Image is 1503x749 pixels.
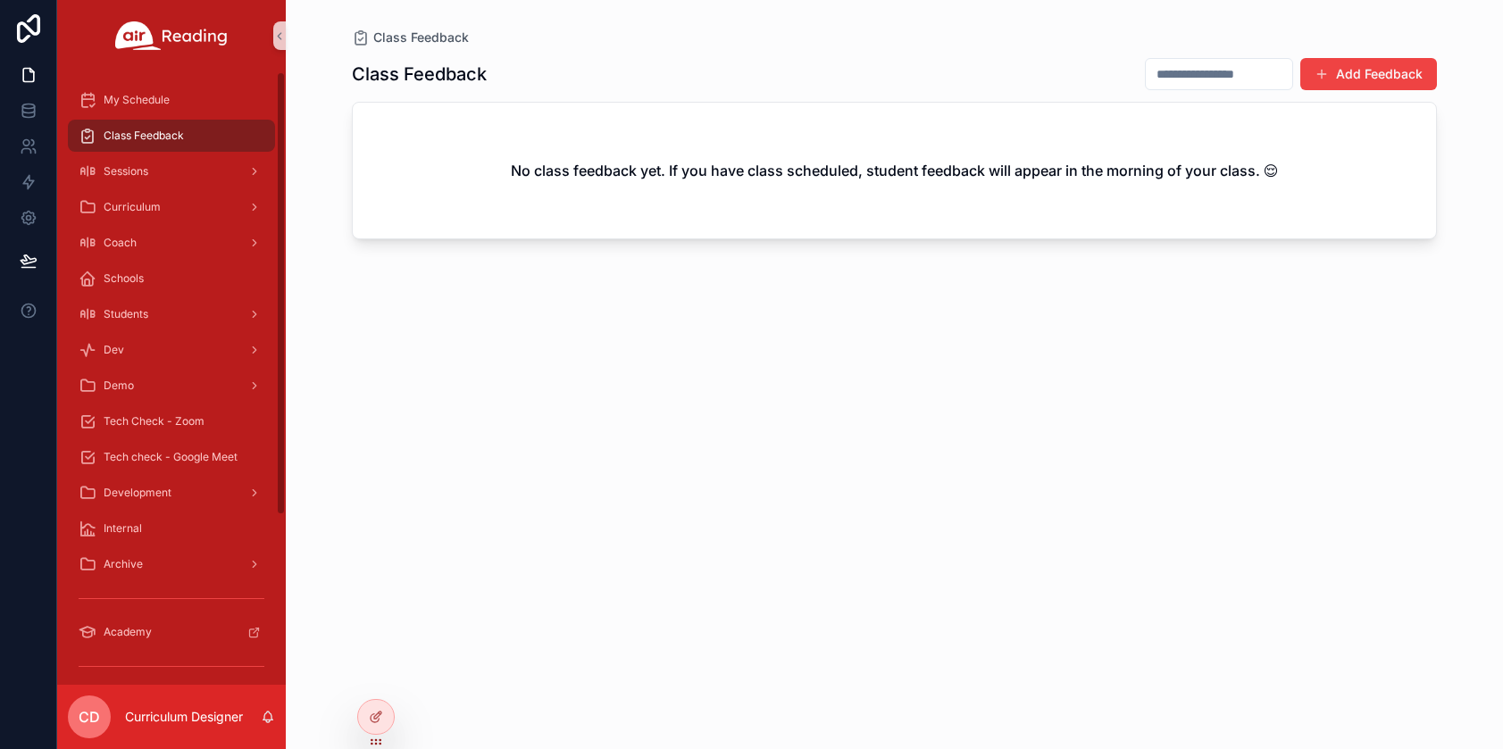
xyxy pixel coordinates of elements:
[57,71,286,685] div: scrollable content
[104,379,134,393] span: Demo
[125,708,243,726] p: Curriculum Designer
[68,548,275,580] a: Archive
[68,262,275,295] a: Schools
[104,450,238,464] span: Tech check - Google Meet
[68,84,275,116] a: My Schedule
[511,160,1279,181] h2: No class feedback yet. If you have class scheduled, student feedback will appear in the morning o...
[68,334,275,366] a: Dev
[79,706,100,728] span: CD
[373,29,469,46] span: Class Feedback
[68,191,275,223] a: Curriculum
[104,307,148,321] span: Students
[104,129,184,143] span: Class Feedback
[68,405,275,437] a: Tech Check - Zoom
[104,625,152,639] span: Academy
[68,441,275,473] a: Tech check - Google Meet
[104,236,137,250] span: Coach
[104,93,170,107] span: My Schedule
[68,616,275,648] a: Academy
[68,298,275,330] a: Students
[68,227,275,259] a: Coach
[104,271,144,286] span: Schools
[68,370,275,402] a: Demo
[104,486,171,500] span: Development
[68,155,275,187] a: Sessions
[115,21,228,50] img: App logo
[68,120,275,152] a: Class Feedback
[104,164,148,179] span: Sessions
[104,343,124,357] span: Dev
[1300,58,1437,90] button: Add Feedback
[104,200,161,214] span: Curriculum
[104,521,142,536] span: Internal
[104,414,205,429] span: Tech Check - Zoom
[104,557,143,571] span: Archive
[68,512,275,545] a: Internal
[352,62,487,87] h1: Class Feedback
[352,29,469,46] a: Class Feedback
[68,477,275,509] a: Development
